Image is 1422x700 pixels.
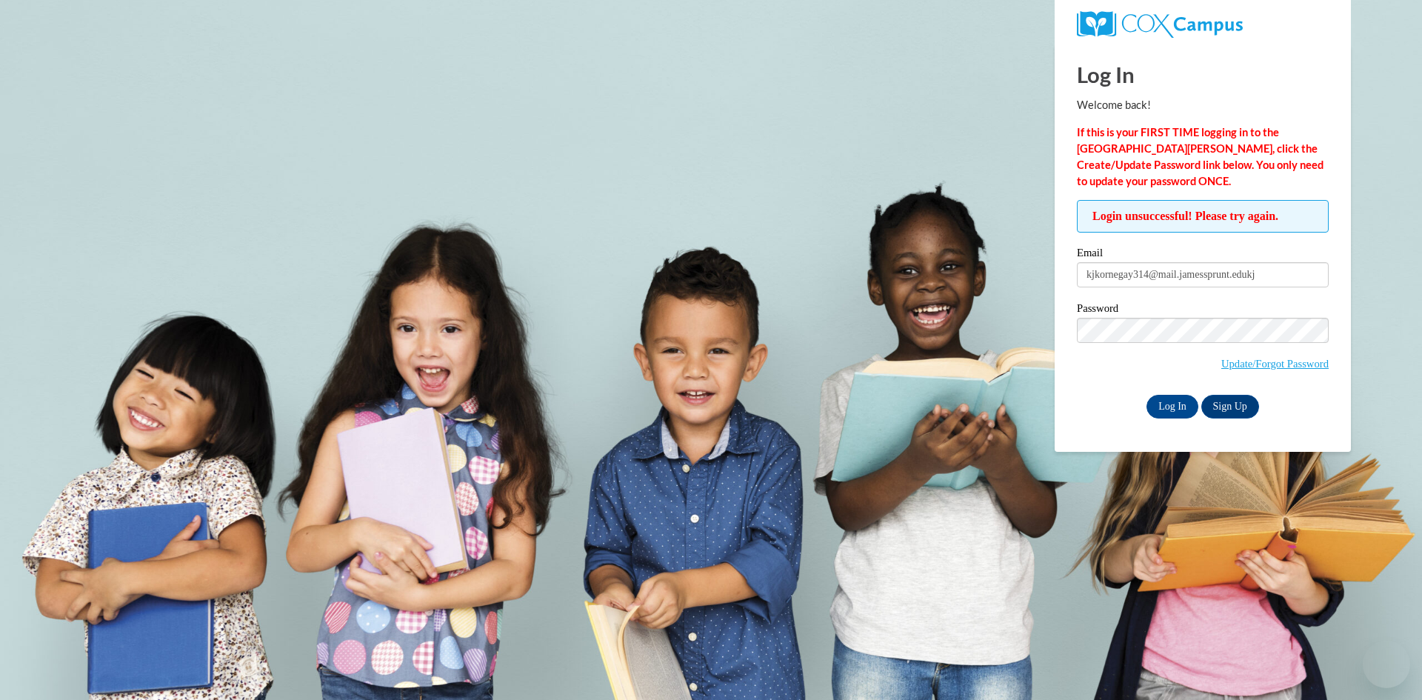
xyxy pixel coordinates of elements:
span: Login unsuccessful! Please try again. [1077,200,1329,233]
strong: If this is your FIRST TIME logging in to the [GEOGRAPHIC_DATA][PERSON_NAME], click the Create/Upd... [1077,126,1323,187]
iframe: Button to launch messaging window [1363,641,1410,688]
input: Log In [1146,395,1198,419]
label: Email [1077,247,1329,262]
a: Update/Forgot Password [1221,358,1329,370]
img: COX Campus [1077,11,1243,38]
a: Sign Up [1201,395,1259,419]
a: COX Campus [1077,11,1329,38]
label: Password [1077,303,1329,318]
h1: Log In [1077,59,1329,90]
p: Welcome back! [1077,97,1329,113]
